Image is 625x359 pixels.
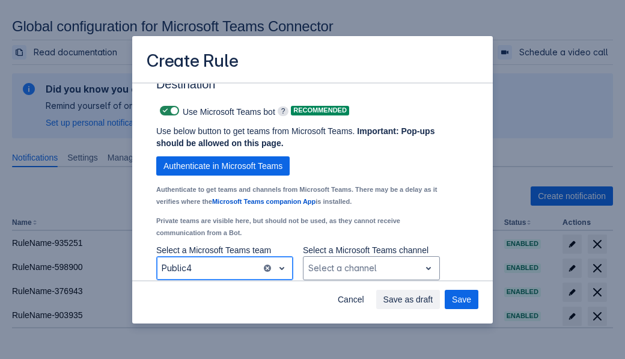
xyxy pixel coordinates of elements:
div: Scrollable content [132,82,493,281]
button: Authenticate in Microsoft Teams [156,156,290,176]
span: ? [278,106,289,116]
p: Select a Microsoft Teams team [156,244,293,256]
span: Authenticate in Microsoft Teams [163,156,282,176]
p: Select a Microsoft Teams channel [303,244,440,256]
span: Save [452,290,471,309]
div: Use Microsoft Teams bot [156,102,275,119]
small: Authenticate to get teams and channels from Microsoft Teams. There may be a delay as it verifies ... [156,186,437,205]
small: Private teams are visible here, but should not be used, as they cannot receive communication from... [156,217,400,236]
p: Use below button to get teams from Microsoft Teams. [156,125,440,149]
span: Recommended [291,107,349,114]
button: Save [445,290,478,309]
button: Cancel [331,290,371,309]
span: Cancel [338,290,364,309]
h3: Destination [156,77,459,96]
button: Save as draft [376,290,441,309]
h3: Create Rule [147,51,239,74]
span: open [275,261,289,275]
span: Save as draft [383,290,433,309]
a: Microsoft Teams companion App [212,198,316,205]
span: open [421,261,436,275]
button: clear [263,263,272,273]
